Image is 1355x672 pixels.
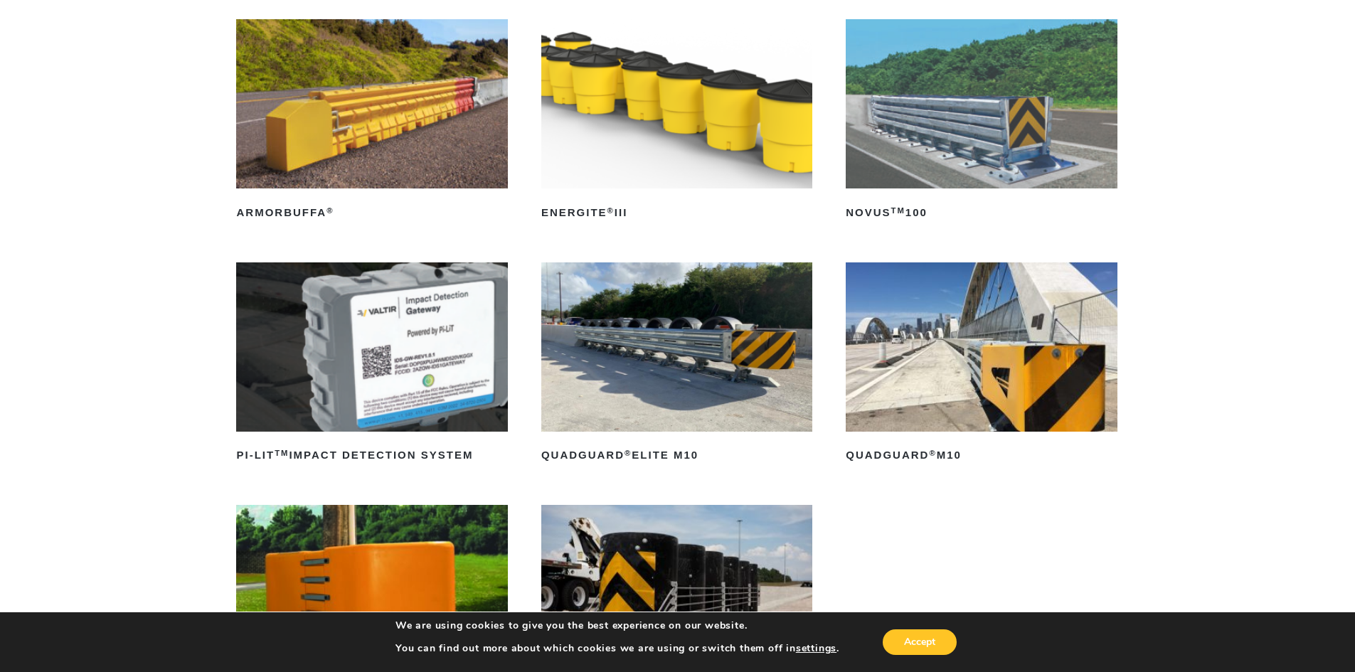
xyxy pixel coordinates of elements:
[541,262,812,467] a: QuadGuard®Elite M10
[236,19,507,224] a: ArmorBuffa®
[326,206,334,215] sup: ®
[541,444,812,467] h2: QuadGuard Elite M10
[846,19,1117,224] a: NOVUSTM100
[625,449,632,457] sup: ®
[607,206,615,215] sup: ®
[846,201,1117,224] h2: NOVUS 100
[891,206,905,215] sup: TM
[541,19,812,224] a: ENERGITE®III
[846,444,1117,467] h2: QuadGuard M10
[395,619,839,632] p: We are using cookies to give you the best experience on our website.
[846,262,1117,467] a: QuadGuard®M10
[236,201,507,224] h2: ArmorBuffa
[236,262,507,467] a: PI-LITTMImpact Detection System
[236,444,507,467] h2: PI-LIT Impact Detection System
[275,449,289,457] sup: TM
[796,642,836,655] button: settings
[395,642,839,655] p: You can find out more about which cookies we are using or switch them off in .
[541,201,812,224] h2: ENERGITE III
[883,629,957,655] button: Accept
[929,449,936,457] sup: ®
